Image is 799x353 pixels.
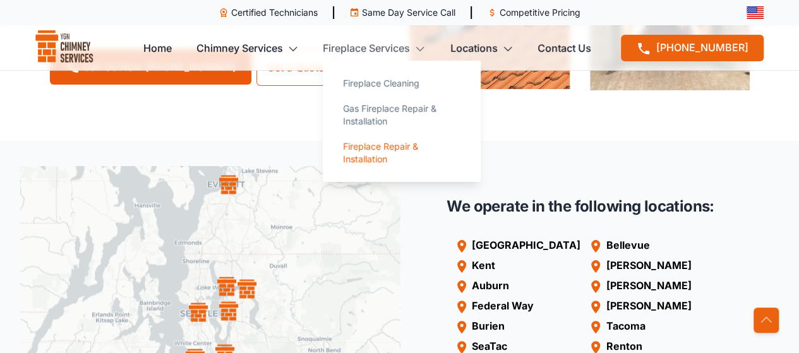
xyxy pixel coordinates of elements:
[606,237,691,253] p: Bellevue
[333,134,471,172] a: Fireplace Repair & Installation
[472,318,580,333] p: Burien
[586,236,691,256] a: Bellevue
[323,35,425,61] a: Fireplace Services
[219,301,238,320] img: Marker
[35,30,93,66] img: logo
[606,278,691,293] p: [PERSON_NAME]
[538,35,591,61] a: Contact Us
[586,317,691,337] a: Tacoma
[472,258,580,273] p: Kent
[452,317,580,337] a: Burien
[586,256,691,277] a: [PERSON_NAME]
[143,35,172,61] a: Home
[196,35,298,61] a: Chimney Services
[472,278,580,293] p: Auburn
[586,277,691,297] a: [PERSON_NAME]
[237,279,256,298] img: Marker
[189,302,208,321] img: Marker
[472,237,580,253] p: [GEOGRAPHIC_DATA]
[450,35,513,61] a: Locations
[452,236,580,256] a: [GEOGRAPHIC_DATA]
[621,35,764,61] a: [PHONE_NUMBER]
[586,297,691,317] a: [PERSON_NAME]
[656,41,748,54] span: [PHONE_NUMBER]
[472,298,580,313] p: Federal Way
[606,318,691,333] p: Tacoma
[606,258,691,273] p: [PERSON_NAME]
[219,175,238,194] img: Marker
[447,197,731,216] h4: We operate in the following locations:
[333,96,471,134] a: Gas Fireplace Repair & Installation
[362,6,455,19] p: Same Day Service Call
[231,6,318,19] p: Certified Technicians
[500,6,580,19] p: Competitive Pricing
[452,277,580,297] a: Auburn
[452,256,580,277] a: Kent
[333,71,471,96] a: Fireplace Cleaning
[606,298,691,313] p: [PERSON_NAME]
[217,277,236,296] img: Marker
[452,297,580,317] a: Federal Way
